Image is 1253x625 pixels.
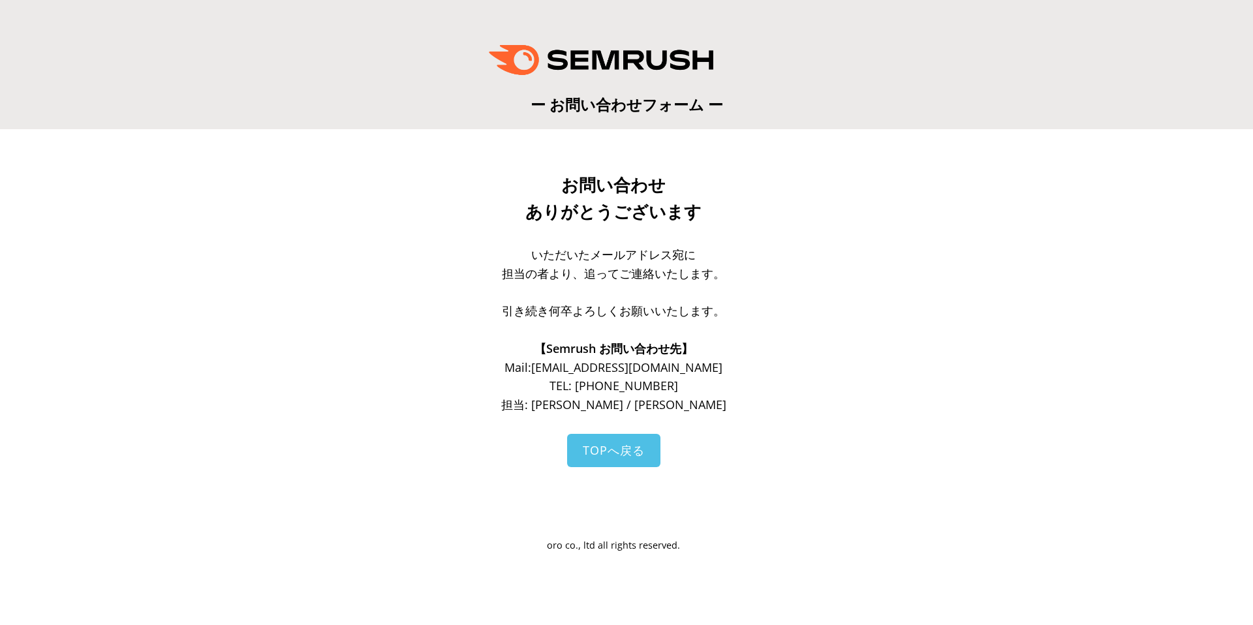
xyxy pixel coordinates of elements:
[502,303,725,318] span: 引き続き何卒よろしくお願いいたします。
[561,175,666,195] span: お問い合わせ
[549,378,678,393] span: TEL: [PHONE_NUMBER]
[501,397,726,412] span: 担当: [PERSON_NAME] / [PERSON_NAME]
[547,539,680,551] span: oro co., ltd all rights reserved.
[531,247,696,262] span: いただいたメールアドレス宛に
[525,202,702,222] span: ありがとうございます
[502,266,725,281] span: 担当の者より、追ってご連絡いたします。
[534,341,693,356] span: 【Semrush お問い合わせ先】
[567,434,660,467] a: TOPへ戻る
[531,94,723,115] span: ー お問い合わせフォーム ー
[504,359,722,375] span: Mail: [EMAIL_ADDRESS][DOMAIN_NAME]
[583,442,645,458] span: TOPへ戻る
